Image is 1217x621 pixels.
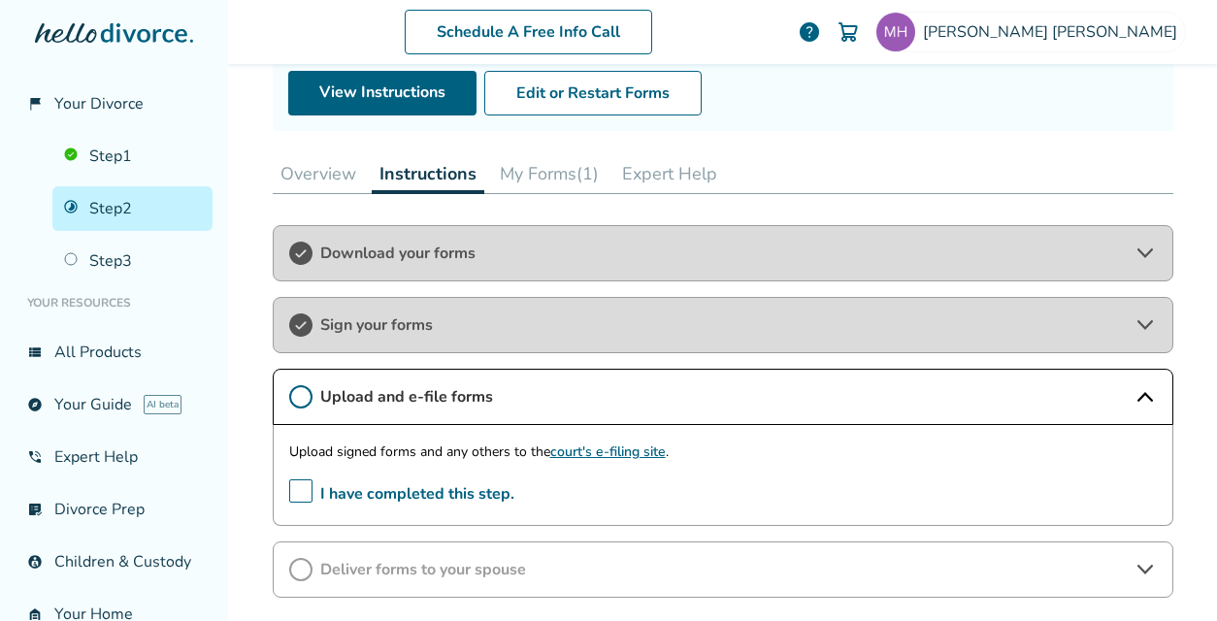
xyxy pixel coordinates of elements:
[27,344,43,360] span: view_list
[52,134,213,179] a: Step1
[289,441,1157,464] p: Upload signed forms and any others to the .
[798,20,821,44] a: help
[320,243,1126,264] span: Download your forms
[16,82,213,126] a: flag_2Your Divorce
[289,479,514,509] span: I have completed this step.
[837,20,860,44] img: Cart
[320,386,1126,408] span: Upload and e-file forms
[320,314,1126,336] span: Sign your forms
[923,21,1185,43] span: [PERSON_NAME] [PERSON_NAME]
[288,71,477,115] a: View Instructions
[372,154,484,194] button: Instructions
[27,96,43,112] span: flag_2
[614,154,725,193] button: Expert Help
[16,487,213,532] a: list_alt_checkDivorce Prep
[16,539,213,584] a: account_childChildren & Custody
[52,239,213,283] a: Step3
[484,71,702,115] button: Edit or Restart Forms
[52,186,213,231] a: Step2
[27,449,43,465] span: phone_in_talk
[16,283,213,322] li: Your Resources
[27,554,43,570] span: account_child
[54,93,144,114] span: Your Divorce
[550,442,666,461] a: court's e-filing site
[144,395,181,414] span: AI beta
[405,10,652,54] a: Schedule A Free Info Call
[876,13,915,51] img: mherrick32@gmail.com
[16,435,213,479] a: phone_in_talkExpert Help
[16,330,213,375] a: view_listAll Products
[27,502,43,517] span: list_alt_check
[492,154,607,193] button: My Forms(1)
[273,154,364,193] button: Overview
[16,382,213,427] a: exploreYour GuideAI beta
[27,397,43,412] span: explore
[1120,528,1217,621] iframe: Chat Widget
[320,559,1126,580] span: Deliver forms to your spouse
